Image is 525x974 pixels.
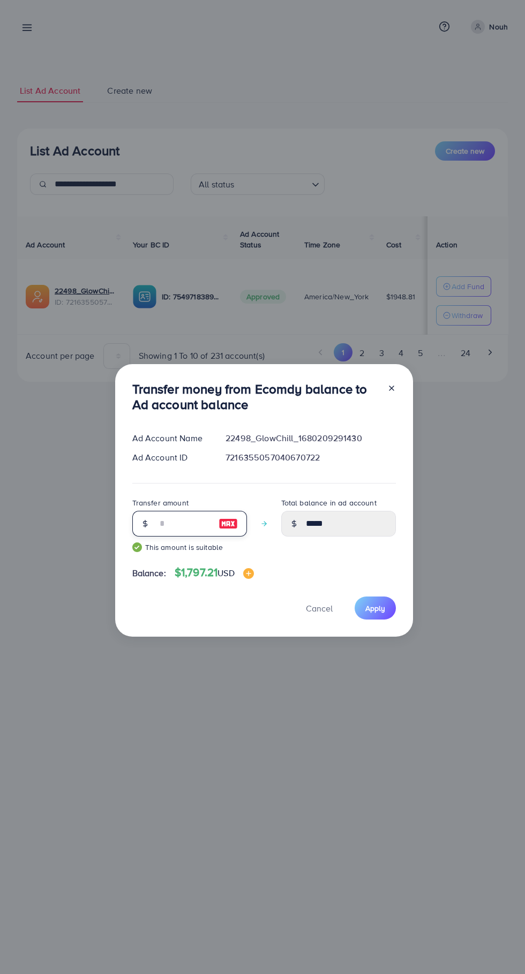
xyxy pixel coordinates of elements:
div: 22498_GlowChill_1680209291430 [217,432,404,444]
iframe: Chat [479,926,517,966]
button: Cancel [292,597,346,620]
img: image [243,568,254,579]
small: This amount is suitable [132,542,247,553]
span: Balance: [132,567,166,579]
div: Ad Account Name [124,432,217,444]
label: Total balance in ad account [281,497,377,508]
span: Apply [365,603,385,614]
img: guide [132,542,142,552]
div: 7216355057040670722 [217,451,404,464]
h4: $1,797.21 [175,566,254,579]
div: Ad Account ID [124,451,217,464]
img: image [219,517,238,530]
span: USD [217,567,234,579]
span: Cancel [306,602,333,614]
button: Apply [355,597,396,620]
label: Transfer amount [132,497,189,508]
h3: Transfer money from Ecomdy balance to Ad account balance [132,381,379,412]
